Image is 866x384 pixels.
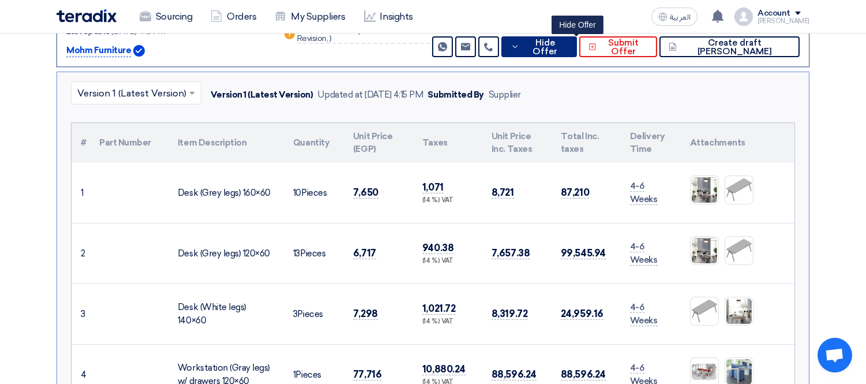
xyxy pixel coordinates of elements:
[523,39,568,56] span: Hide Offer
[651,8,698,26] button: العربية
[72,223,90,284] td: 2
[72,163,90,223] td: 1
[670,13,691,21] span: العربية
[818,338,852,372] a: Open chat
[178,187,275,200] div: Desk (Grey legs) 160×60
[422,363,466,375] span: 10,880.24
[630,302,658,326] span: 4-6 Weeks
[428,88,484,102] div: Submitted By
[178,247,275,260] div: Desk (Grey legs) 120×60
[284,223,344,284] td: Pieces
[265,4,354,29] a: My Suppliers
[72,123,90,163] th: #
[353,308,378,320] span: 7,298
[293,248,300,259] span: 13
[758,9,790,18] div: Account
[284,123,344,163] th: Quantity
[130,4,201,29] a: Sourcing
[691,363,718,381] img: infinityview_1755521955724.jpg
[552,16,603,34] div: Hide Offer
[630,241,658,266] span: 4-6 Weeks
[561,247,606,259] span: 99,545.94
[561,187,589,199] span: 87,210
[758,18,809,24] div: [PERSON_NAME]
[422,196,473,206] div: (14 %) VAT
[482,123,552,163] th: Unit Price Inc. Taxes
[501,36,577,57] button: Hide Offer
[492,187,514,199] span: 8,721
[211,88,313,102] div: Version 1 (Latest Version)
[725,297,753,325] img: desk_L_shape__SHOT__1755521889626.jpg
[90,123,168,163] th: Part Number
[659,36,800,57] button: Create draft [PERSON_NAME]
[680,39,790,56] span: Create draft [PERSON_NAME]
[691,176,718,204] img: desk_L_shape_metal_legs_1755521780660.jpg
[355,4,422,29] a: Insights
[422,242,453,254] span: 940.38
[329,33,332,43] span: )
[630,181,658,205] span: 4-6 Weeks
[561,308,603,320] span: 24,959.16
[561,368,606,381] span: 88,596.24
[725,177,753,202] img: WhatsApp_Image__at__PM_1755521844588.jpeg
[599,39,648,56] span: Submit Offer
[318,88,423,102] div: Updated at [DATE] 4:15 PM
[344,123,413,163] th: Unit Price (EGP)
[353,187,378,199] span: 7,650
[422,256,473,266] div: (14 %) VAT
[422,317,473,327] div: (14 %) VAT
[489,88,521,102] div: Supplier
[413,123,482,163] th: Taxes
[178,301,275,327] div: Desk (White legs) 140×60
[691,299,718,323] img: WhatsApp_Image__at__PM_1755521874602.jpeg
[492,368,537,381] span: 88,596.24
[133,45,145,57] img: Verified Account
[297,25,411,43] span: 3 Need Revision,
[734,8,753,26] img: profile_test.png
[353,368,381,381] span: 77,716
[72,284,90,344] td: 3
[353,247,376,259] span: 6,717
[492,247,530,259] span: 7,657.38
[284,163,344,223] td: Pieces
[293,188,301,198] span: 10
[201,4,265,29] a: Orders
[293,309,298,319] span: 3
[284,284,344,344] td: Pieces
[297,27,430,44] div: 3 Alternatives Proposed
[725,238,753,263] img: WhatsApp_Image__at__PM_1755521848615.jpeg
[66,44,131,58] p: Mohm Furniture
[621,123,681,163] th: Delivery Time
[168,123,284,163] th: Item Description
[691,237,718,264] img: desk_L_shape_metal_legs_1755521810568.jpg
[681,123,794,163] th: Attachments
[293,370,296,380] span: 1
[422,181,444,193] span: 1,071
[57,9,117,23] img: Teradix logo
[552,123,621,163] th: Total Inc. taxes
[492,308,527,320] span: 8,319.72
[579,36,657,57] button: Submit Offer
[422,303,455,315] span: 1,021.72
